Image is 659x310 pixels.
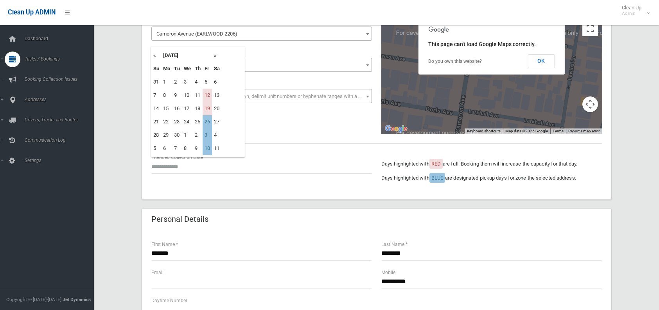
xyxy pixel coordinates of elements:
td: 21 [151,115,161,128]
td: 31 [151,75,161,89]
th: Su [151,62,161,75]
strong: Jet Dynamics [63,297,91,302]
td: 6 [212,75,222,89]
td: 26 [203,115,212,128]
td: 27 [212,115,222,128]
span: Booking Collection Issues [22,77,100,82]
td: 18 [193,102,203,115]
span: Copyright © [DATE]-[DATE] [6,297,61,302]
span: 14 [151,58,372,72]
td: 10 [203,142,212,155]
td: 12 [203,89,212,102]
th: » [212,49,222,62]
th: Tu [172,62,182,75]
span: Cameron Avenue (EARLWOOD 2206) [153,29,370,39]
span: 14 [153,60,370,71]
a: Report a map error [568,129,600,133]
span: BLUE [431,175,443,181]
th: Mo [161,62,172,75]
td: 6 [161,142,172,155]
td: 5 [203,75,212,89]
span: Clean Up [618,5,649,16]
td: 17 [182,102,193,115]
td: 2 [193,128,203,142]
a: Open this area in Google Maps (opens a new window) [383,124,409,134]
a: Do you own this website? [428,59,482,64]
td: 9 [172,89,182,102]
th: Sa [212,62,222,75]
td: 30 [172,128,182,142]
span: Clean Up ADMIN [8,9,56,16]
td: 2 [172,75,182,89]
td: 8 [161,89,172,102]
td: 19 [203,102,212,115]
th: Th [193,62,203,75]
td: 23 [172,115,182,128]
td: 25 [193,115,203,128]
span: Settings [22,158,100,163]
button: Map camera controls [582,96,598,112]
td: 7 [151,89,161,102]
button: Toggle fullscreen view [582,21,598,36]
td: 8 [182,142,193,155]
button: OK [528,54,555,68]
span: Communication Log [22,137,100,143]
td: 11 [193,89,203,102]
a: Terms (opens in new tab) [553,129,564,133]
span: Map data ©2025 Google [505,129,548,133]
td: 7 [172,142,182,155]
span: Dashboard [22,36,100,41]
td: 9 [193,142,203,155]
th: We [182,62,193,75]
span: Select the unit number from the dropdown, delimit unit numbers or hyphenate ranges with a comma [156,93,375,99]
td: 13 [212,89,222,102]
td: 5 [151,142,161,155]
td: 28 [151,128,161,142]
header: Personal Details [142,212,218,227]
p: Days highlighted with are full. Booking them will increase the capacity for that day. [381,159,602,169]
span: Tasks / Bookings [22,56,100,62]
td: 14 [151,102,161,115]
th: « [151,49,161,62]
span: Cameron Avenue (EARLWOOD 2206) [151,27,372,41]
td: 15 [161,102,172,115]
th: [DATE] [161,49,212,62]
td: 22 [161,115,172,128]
td: 4 [193,75,203,89]
td: 16 [172,102,182,115]
img: Google [383,124,409,134]
td: 24 [182,115,193,128]
p: Days highlighted with are designated pickup days for zone the selected address. [381,173,602,183]
td: 4 [212,128,222,142]
span: Drivers, Trucks and Routes [22,117,100,123]
span: This page can't load Google Maps correctly. [428,41,536,47]
td: 3 [203,128,212,142]
th: Fr [203,62,212,75]
td: 11 [212,142,222,155]
span: RED [431,161,441,167]
small: Admin [622,11,641,16]
td: 3 [182,75,193,89]
span: Addresses [22,97,100,102]
td: 1 [182,128,193,142]
td: 29 [161,128,172,142]
button: Keyboard shortcuts [467,128,501,134]
td: 1 [161,75,172,89]
td: 10 [182,89,193,102]
td: 20 [212,102,222,115]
